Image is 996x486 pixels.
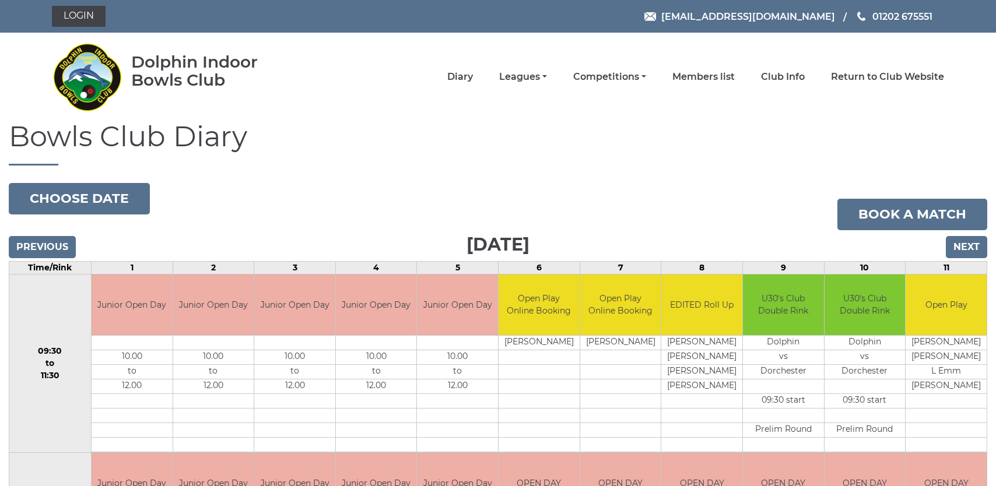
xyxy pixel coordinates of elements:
[825,350,906,365] td: vs
[92,274,173,336] td: Junior Open Day
[173,261,254,274] td: 2
[173,274,254,336] td: Junior Open Day
[499,71,547,83] a: Leagues
[254,274,335,336] td: Junior Open Day
[837,199,987,230] a: Book a match
[906,365,987,379] td: L Emm
[499,274,580,336] td: Open Play Online Booking
[661,274,742,336] td: EDITED Roll Up
[254,365,335,379] td: to
[580,336,661,350] td: [PERSON_NAME]
[906,350,987,365] td: [PERSON_NAME]
[417,379,498,394] td: 12.00
[173,350,254,365] td: 10.00
[580,274,661,336] td: Open Play Online Booking
[831,71,944,83] a: Return to Club Website
[417,274,498,336] td: Junior Open Day
[825,423,906,438] td: Prelim Round
[336,350,417,365] td: 10.00
[447,71,473,83] a: Diary
[825,336,906,350] td: Dolphin
[946,236,987,258] input: Next
[743,274,824,336] td: U30's Club Double Rink
[52,6,106,27] a: Login
[9,274,92,453] td: 09:30 to 11:30
[336,274,417,336] td: Junior Open Day
[173,379,254,394] td: 12.00
[644,12,656,21] img: Email
[742,261,824,274] td: 9
[872,10,932,22] span: 01202 675551
[644,9,835,24] a: Email [EMAIL_ADDRESS][DOMAIN_NAME]
[672,71,735,83] a: Members list
[336,379,417,394] td: 12.00
[906,274,987,336] td: Open Play
[254,350,335,365] td: 10.00
[499,261,580,274] td: 6
[661,350,742,365] td: [PERSON_NAME]
[573,71,646,83] a: Competitions
[499,336,580,350] td: [PERSON_NAME]
[52,36,122,118] img: Dolphin Indoor Bowls Club
[254,379,335,394] td: 12.00
[335,261,417,274] td: 4
[92,365,173,379] td: to
[661,261,743,274] td: 8
[743,394,824,408] td: 09:30 start
[92,379,173,394] td: 12.00
[743,350,824,365] td: vs
[661,379,742,394] td: [PERSON_NAME]
[825,365,906,379] td: Dorchester
[417,365,498,379] td: to
[661,365,742,379] td: [PERSON_NAME]
[173,365,254,379] td: to
[906,261,987,274] td: 11
[857,12,865,21] img: Phone us
[336,365,417,379] td: to
[743,365,824,379] td: Dorchester
[417,350,498,365] td: 10.00
[417,261,499,274] td: 5
[743,336,824,350] td: Dolphin
[906,336,987,350] td: [PERSON_NAME]
[9,183,150,214] button: Choose date
[580,261,661,274] td: 7
[825,394,906,408] td: 09:30 start
[661,10,835,22] span: [EMAIL_ADDRESS][DOMAIN_NAME]
[92,350,173,365] td: 10.00
[855,9,932,24] a: Phone us 01202 675551
[9,236,76,258] input: Previous
[661,336,742,350] td: [PERSON_NAME]
[824,261,906,274] td: 10
[9,261,92,274] td: Time/Rink
[91,261,173,274] td: 1
[9,121,987,165] h1: Bowls Club Diary
[254,261,336,274] td: 3
[906,379,987,394] td: [PERSON_NAME]
[761,71,805,83] a: Club Info
[131,53,295,89] div: Dolphin Indoor Bowls Club
[743,423,824,438] td: Prelim Round
[825,274,906,336] td: U30's Club Double Rink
